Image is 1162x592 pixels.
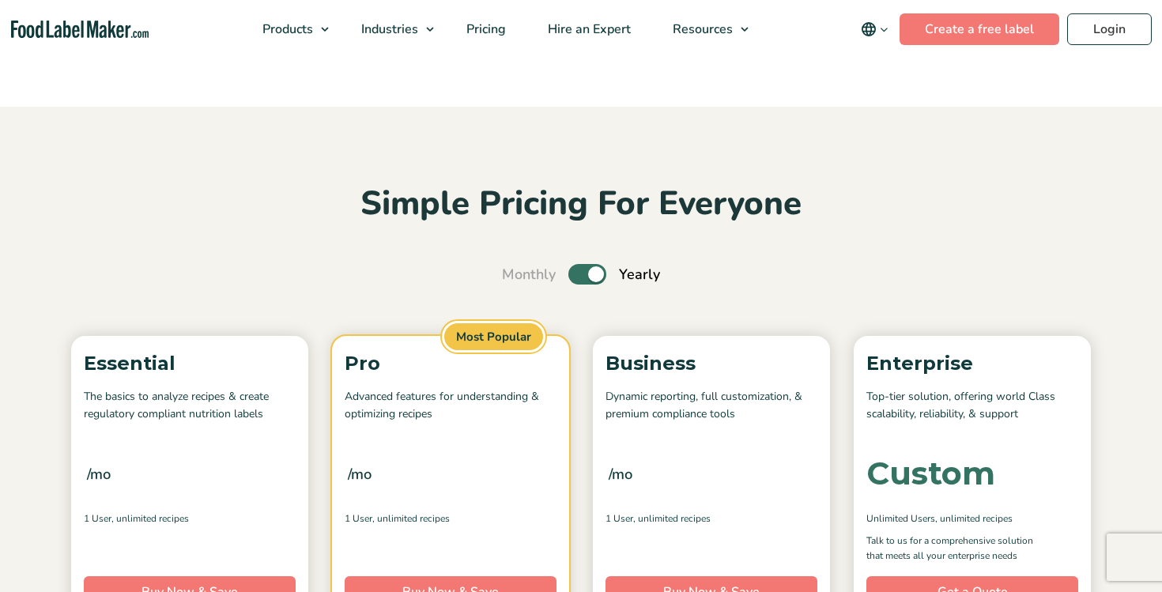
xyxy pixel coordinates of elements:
div: Custom [866,458,995,489]
h2: Simple Pricing For Everyone [63,183,1099,226]
span: , Unlimited Recipes [633,511,711,526]
span: 1 User [606,511,633,526]
p: Pro [345,349,556,379]
span: Hire an Expert [543,21,632,38]
span: Monthly [502,264,556,285]
span: Pricing [462,21,507,38]
p: Business [606,349,817,379]
a: Login [1067,13,1152,45]
a: Create a free label [900,13,1059,45]
p: Enterprise [866,349,1078,379]
span: , Unlimited Recipes [935,511,1013,526]
span: Products [258,21,315,38]
span: 1 User [84,511,111,526]
p: Advanced features for understanding & optimizing recipes [345,388,556,424]
span: , Unlimited Recipes [372,511,450,526]
p: Talk to us for a comprehensive solution that meets all your enterprise needs [866,534,1048,564]
span: Industries [357,21,420,38]
span: Unlimited Users [866,511,935,526]
p: Top-tier solution, offering world Class scalability, reliability, & support [866,388,1078,424]
span: /mo [609,463,632,485]
p: Essential [84,349,296,379]
span: /mo [87,463,111,485]
span: /mo [348,463,372,485]
span: 1 User [345,511,372,526]
span: Resources [668,21,734,38]
span: Most Popular [442,321,545,353]
span: Yearly [619,264,660,285]
label: Toggle [568,264,606,285]
p: Dynamic reporting, full customization, & premium compliance tools [606,388,817,424]
span: , Unlimited Recipes [111,511,189,526]
p: The basics to analyze recipes & create regulatory compliant nutrition labels [84,388,296,424]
